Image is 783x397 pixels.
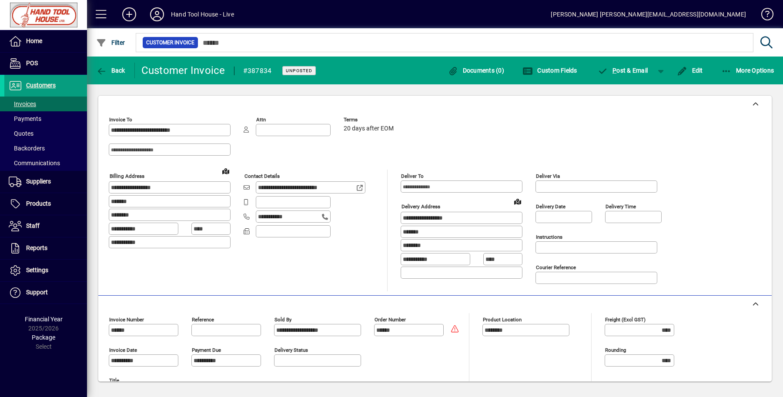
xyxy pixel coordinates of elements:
[344,125,394,132] span: 20 days after EOM
[94,63,127,78] button: Back
[25,316,63,323] span: Financial Year
[344,117,396,123] span: Terms
[109,347,137,353] mat-label: Invoice date
[4,97,87,111] a: Invoices
[115,7,143,22] button: Add
[26,222,40,229] span: Staff
[4,30,87,52] a: Home
[605,317,646,323] mat-label: Freight (excl GST)
[26,60,38,67] span: POS
[448,67,504,74] span: Documents (0)
[612,67,616,74] span: P
[4,260,87,281] a: Settings
[9,160,60,167] span: Communications
[26,289,48,296] span: Support
[677,67,703,74] span: Edit
[4,126,87,141] a: Quotes
[109,317,144,323] mat-label: Invoice number
[606,204,636,210] mat-label: Delivery time
[9,115,41,122] span: Payments
[4,282,87,304] a: Support
[286,68,312,73] span: Unposted
[109,377,119,384] mat-label: Title
[445,63,506,78] button: Documents (0)
[26,267,48,274] span: Settings
[4,141,87,156] a: Backorders
[4,156,87,170] a: Communications
[719,63,776,78] button: More Options
[721,67,774,74] span: More Options
[256,117,266,123] mat-label: Attn
[593,63,652,78] button: Post & Email
[9,100,36,107] span: Invoices
[536,204,565,210] mat-label: Delivery date
[274,317,291,323] mat-label: Sold by
[401,173,424,179] mat-label: Deliver To
[141,63,225,77] div: Customer Invoice
[94,35,127,50] button: Filter
[536,173,560,179] mat-label: Deliver via
[483,317,522,323] mat-label: Product location
[605,347,626,353] mat-label: Rounding
[511,194,525,208] a: View on map
[520,63,579,78] button: Custom Fields
[9,145,45,152] span: Backorders
[755,2,772,30] a: Knowledge Base
[219,164,233,178] a: View on map
[4,215,87,237] a: Staff
[32,334,55,341] span: Package
[26,244,47,251] span: Reports
[26,178,51,185] span: Suppliers
[109,117,132,123] mat-label: Invoice To
[192,317,214,323] mat-label: Reference
[274,347,308,353] mat-label: Delivery status
[26,82,56,89] span: Customers
[146,38,194,47] span: Customer Invoice
[4,53,87,74] a: POS
[598,67,648,74] span: ost & Email
[536,234,562,240] mat-label: Instructions
[143,7,171,22] button: Profile
[96,67,125,74] span: Back
[26,37,42,44] span: Home
[675,63,705,78] button: Edit
[192,347,221,353] mat-label: Payment due
[243,64,272,78] div: #387834
[536,264,576,270] mat-label: Courier Reference
[26,200,51,207] span: Products
[9,130,33,137] span: Quotes
[96,39,125,46] span: Filter
[551,7,746,21] div: [PERSON_NAME] [PERSON_NAME][EMAIL_ADDRESS][DOMAIN_NAME]
[171,7,234,21] div: Hand Tool House - Live
[4,171,87,193] a: Suppliers
[375,317,406,323] mat-label: Order number
[87,63,135,78] app-page-header-button: Back
[4,237,87,259] a: Reports
[4,111,87,126] a: Payments
[4,193,87,215] a: Products
[522,67,577,74] span: Custom Fields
